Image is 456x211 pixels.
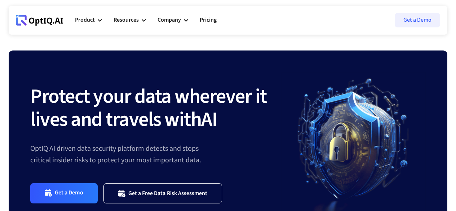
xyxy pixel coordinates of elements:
[128,190,208,197] div: Get a Free Data Risk Assessment
[30,143,282,166] div: OptIQ AI driven data security platform detects and stops critical insider risks to protect your m...
[114,15,139,25] div: Resources
[30,82,267,134] strong: Protect your data wherever it lives and travels with
[55,189,83,197] div: Get a Demo
[201,105,217,134] strong: AI
[200,9,217,31] a: Pricing
[158,15,181,25] div: Company
[75,9,102,31] div: Product
[114,9,146,31] div: Resources
[75,15,95,25] div: Product
[103,183,222,203] a: Get a Free Data Risk Assessment
[30,183,98,203] a: Get a Demo
[395,13,440,27] a: Get a Demo
[158,9,188,31] div: Company
[16,9,63,31] a: Webflow Homepage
